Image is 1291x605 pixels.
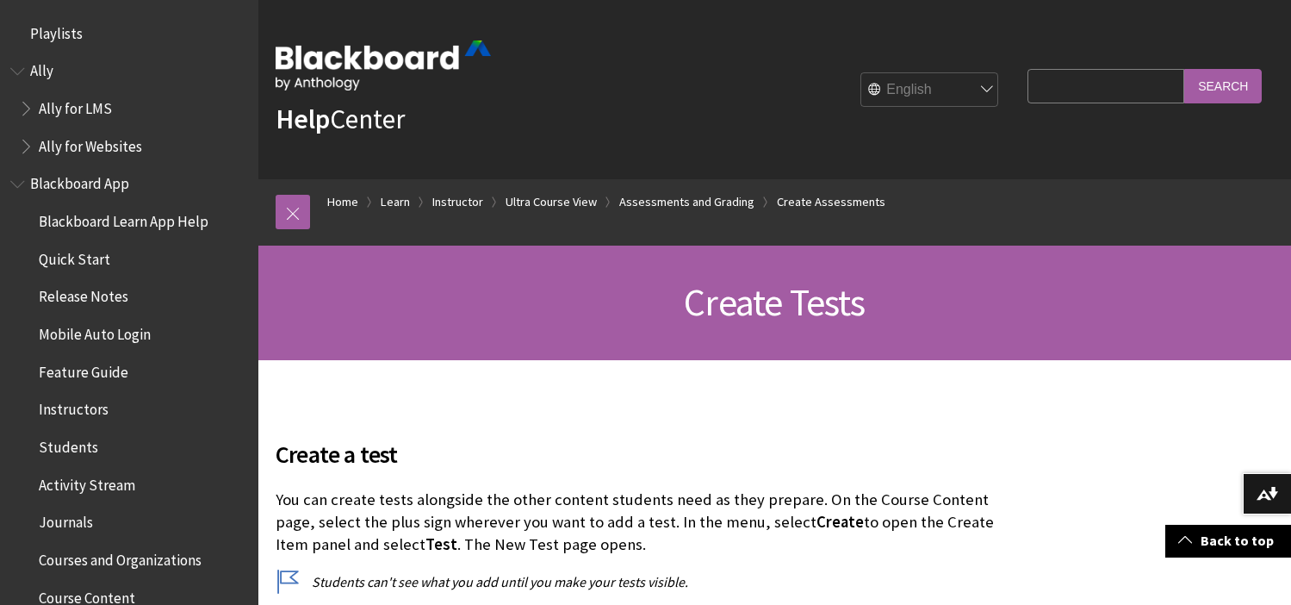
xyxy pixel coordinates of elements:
a: Assessments and Grading [619,191,754,213]
a: Learn [381,191,410,213]
span: Courses and Organizations [39,546,202,569]
span: Blackboard App [30,170,129,193]
span: Journals [39,508,93,532]
span: Create [816,512,864,532]
a: Home [327,191,358,213]
p: You can create tests alongside the other content students need as they prepare. On the Course Con... [276,489,1019,557]
a: Ultra Course View [506,191,597,213]
a: Create Assessments [777,191,885,213]
a: Back to top [1165,525,1291,557]
span: Ally for Websites [39,132,142,155]
input: Search [1184,69,1262,103]
span: Activity Stream [39,471,135,494]
select: Site Language Selector [861,73,999,108]
a: Instructor [432,191,483,213]
span: Quick Start [39,245,110,268]
span: Feature Guide [39,358,128,381]
span: Test [425,534,457,554]
span: Ally [30,57,53,80]
span: Release Notes [39,283,128,306]
nav: Book outline for Anthology Ally Help [10,57,248,161]
nav: Book outline for Playlists [10,19,248,48]
span: Blackboard Learn App Help [39,207,208,230]
span: Create a test [276,436,1019,472]
p: Students can't see what you add until you make your tests visible. [276,572,1019,591]
span: Ally for LMS [39,94,112,117]
strong: Help [276,102,330,136]
a: HelpCenter [276,102,405,136]
span: Mobile Auto Login [39,320,151,343]
span: Instructors [39,396,109,419]
span: Playlists [30,19,83,42]
span: Students [39,433,98,456]
span: Create Tests [684,278,865,326]
img: Blackboard by Anthology [276,41,491,90]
